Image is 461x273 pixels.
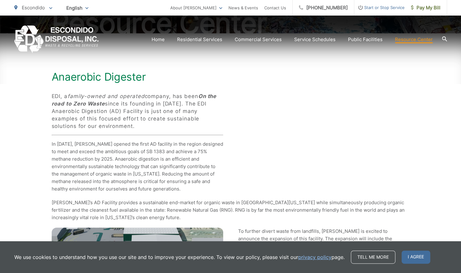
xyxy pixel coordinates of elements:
[52,140,223,193] p: In [DATE], [PERSON_NAME] opened the first AD facility in the region designed to meet and exceed t...
[14,253,345,261] p: We use cookies to understand how you use our site and to improve your experience. To view our pol...
[294,36,336,43] a: Service Schedules
[68,93,145,99] em: family-owned and operated
[235,36,282,43] a: Commercial Services
[62,2,93,13] span: English
[177,36,222,43] a: Residential Services
[395,36,433,43] a: Resource Center
[238,228,410,265] p: To further divert waste from landfills, [PERSON_NAME] is excited to announce the expansion of thi...
[152,36,165,43] a: Home
[238,92,410,189] iframe: AD Video Phase 2 EDCO
[14,26,99,53] a: EDCD logo. Return to the homepage.
[228,4,258,12] a: News & Events
[298,253,332,261] a: privacy policy
[52,92,223,130] p: EDI, a company, has been since its founding in [DATE]. The EDI Anaerobic Digestion (AD) Facility ...
[170,4,222,12] a: About [PERSON_NAME]
[22,5,45,11] span: Escondido
[52,199,410,221] p: [PERSON_NAME]’s AD Facility provides a sustainable end-market for organic waste in [GEOGRAPHIC_DA...
[264,4,286,12] a: Contact Us
[411,4,440,12] span: Pay My Bill
[52,71,146,83] h1: Anaerobic Digester
[348,36,383,43] a: Public Facilities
